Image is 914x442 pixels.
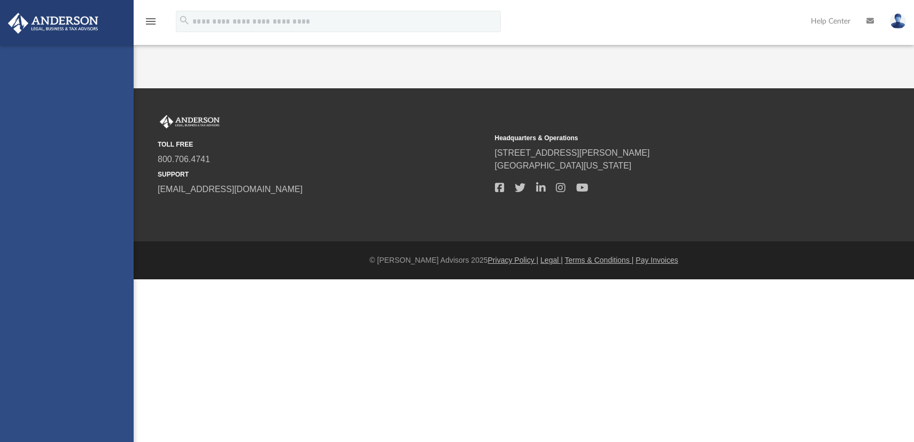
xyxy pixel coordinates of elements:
a: Privacy Policy | [488,256,539,264]
small: Headquarters & Operations [495,133,825,143]
a: Pay Invoices [636,256,678,264]
i: menu [144,15,157,28]
img: Anderson Advisors Platinum Portal [5,13,102,34]
a: [GEOGRAPHIC_DATA][US_STATE] [495,161,632,170]
small: TOLL FREE [158,140,487,149]
img: User Pic [890,13,906,29]
small: SUPPORT [158,170,487,179]
a: 800.706.4741 [158,155,210,164]
a: menu [144,20,157,28]
i: search [179,14,190,26]
a: [STREET_ADDRESS][PERSON_NAME] [495,148,650,157]
a: Legal | [540,256,563,264]
img: Anderson Advisors Platinum Portal [158,115,222,129]
div: © [PERSON_NAME] Advisors 2025 [134,255,914,266]
a: [EMAIL_ADDRESS][DOMAIN_NAME] [158,185,303,194]
a: Terms & Conditions | [565,256,634,264]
